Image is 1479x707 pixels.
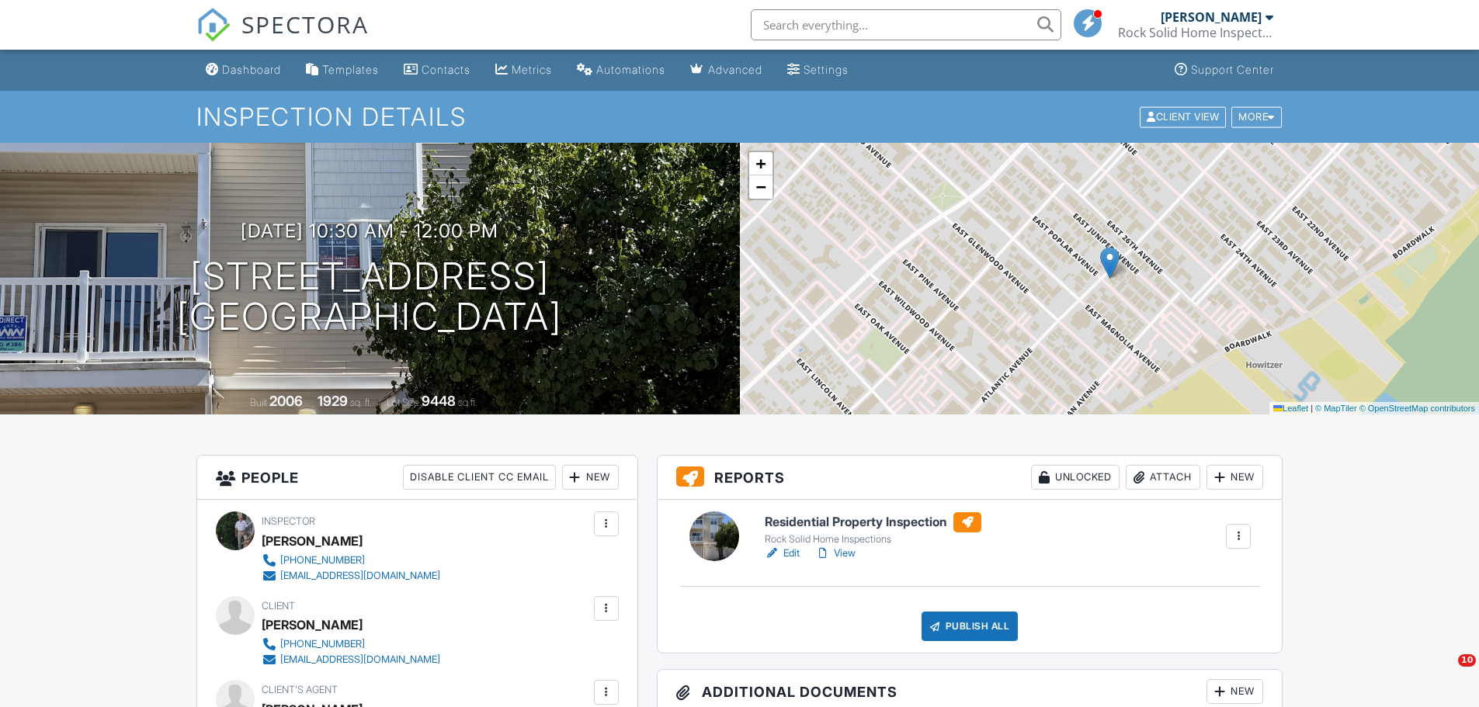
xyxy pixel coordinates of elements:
a: Contacts [398,56,477,85]
span: Built [250,397,267,408]
div: [PERSON_NAME] [262,613,363,636]
a: View [815,546,856,561]
a: Zoom out [749,175,772,199]
a: Edit [765,546,800,561]
span: | [1311,404,1313,413]
input: Search everything... [751,9,1061,40]
span: sq. ft. [350,397,372,408]
div: Support Center [1191,63,1274,76]
div: Unlocked [1031,465,1120,490]
div: Rock Solid Home Inspections, LLC [1118,25,1273,40]
a: [EMAIL_ADDRESS][DOMAIN_NAME] [262,568,440,584]
div: New [562,465,619,490]
span: + [755,154,766,173]
div: Attach [1126,465,1200,490]
a: Metrics [489,56,558,85]
h6: Residential Property Inspection [765,512,981,532]
a: Advanced [684,56,769,85]
div: [EMAIL_ADDRESS][DOMAIN_NAME] [280,570,440,582]
h1: [STREET_ADDRESS] [GEOGRAPHIC_DATA] [177,256,562,338]
span: Inspector [262,515,315,527]
a: [PHONE_NUMBER] [262,636,440,652]
div: [PERSON_NAME] [262,529,363,553]
a: Dashboard [200,56,287,85]
div: 1929 [318,393,348,409]
span: Lot Size [387,397,419,408]
div: Client View [1140,106,1226,127]
span: − [755,177,766,196]
span: sq.ft. [458,397,477,408]
a: Zoom in [749,152,772,175]
div: New [1206,679,1263,704]
div: Disable Client CC Email [403,465,556,490]
div: New [1206,465,1263,490]
img: The Best Home Inspection Software - Spectora [196,8,231,42]
div: Automations [596,63,665,76]
a: SPECTORA [196,21,369,54]
div: Rock Solid Home Inspections [765,533,981,546]
div: [PERSON_NAME] [1161,9,1262,25]
div: Metrics [512,63,552,76]
h3: Reports [658,456,1283,500]
h1: Inspection Details [196,103,1283,130]
img: Marker [1100,247,1120,279]
span: Client's Agent [262,684,338,695]
div: 9448 [422,393,456,409]
div: Advanced [708,63,762,76]
iframe: Intercom live chat [1426,654,1463,691]
span: SPECTORA [241,8,369,40]
div: Contacts [422,63,470,76]
a: © MapTiler [1315,404,1357,413]
a: © OpenStreetMap contributors [1359,404,1475,413]
div: Publish All [922,612,1019,641]
a: [PHONE_NUMBER] [262,553,440,568]
div: Settings [804,63,849,76]
div: Dashboard [222,63,281,76]
h3: People [197,456,637,500]
a: Leaflet [1273,404,1308,413]
a: Residential Property Inspection Rock Solid Home Inspections [765,512,981,546]
div: 2006 [269,393,303,409]
div: [PHONE_NUMBER] [280,638,365,650]
span: Client [262,600,295,612]
h3: [DATE] 10:30 am - 12:00 pm [241,220,498,241]
a: Support Center [1168,56,1280,85]
a: [EMAIL_ADDRESS][DOMAIN_NAME] [262,652,440,667]
div: [EMAIL_ADDRESS][DOMAIN_NAME] [280,653,440,666]
a: Settings [781,56,855,85]
span: 10 [1458,654,1476,667]
div: More [1231,106,1282,127]
a: Automations (Basic) [571,56,672,85]
div: [PHONE_NUMBER] [280,554,365,567]
a: Templates [300,56,385,85]
a: Client View [1138,110,1230,122]
div: Templates [322,63,379,76]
